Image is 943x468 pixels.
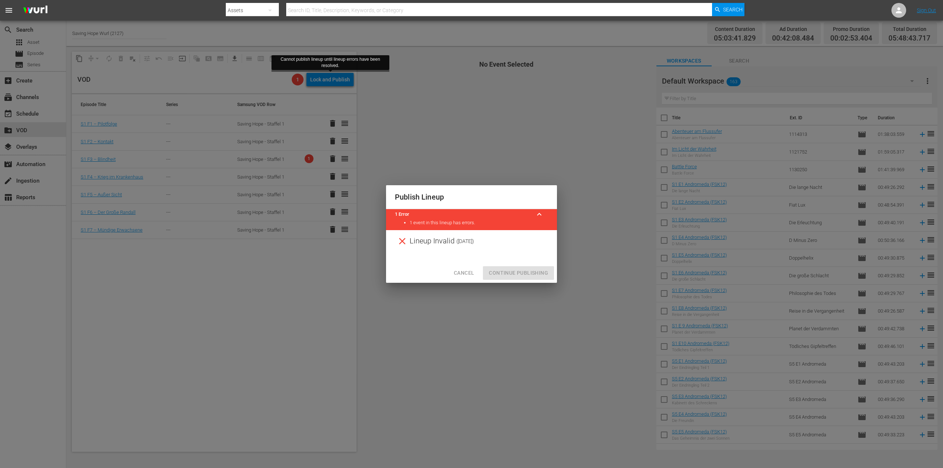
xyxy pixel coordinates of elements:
button: Cancel [448,266,480,280]
span: menu [4,6,13,15]
img: ans4CAIJ8jUAAAAAAAAAAAAAAAAAAAAAAAAgQb4GAAAAAAAAAAAAAAAAAAAAAAAAJMjXAAAAAAAAAAAAAAAAAAAAAAAAgAT5G... [18,2,53,19]
li: 1 event in this lineup has errors. [410,219,548,226]
h2: Publish Lineup [395,191,548,203]
title: 1 Error [395,211,530,218]
span: ( [DATE] ) [456,236,474,247]
span: keyboard_arrow_up [535,210,544,219]
span: Search [723,3,743,16]
span: Cancel [454,268,474,278]
a: Sign Out [917,7,936,13]
div: Lineup Invalid [386,230,557,252]
div: Cannot publish lineup until lineup errors have been resolved. [274,56,386,69]
button: keyboard_arrow_up [530,205,548,223]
